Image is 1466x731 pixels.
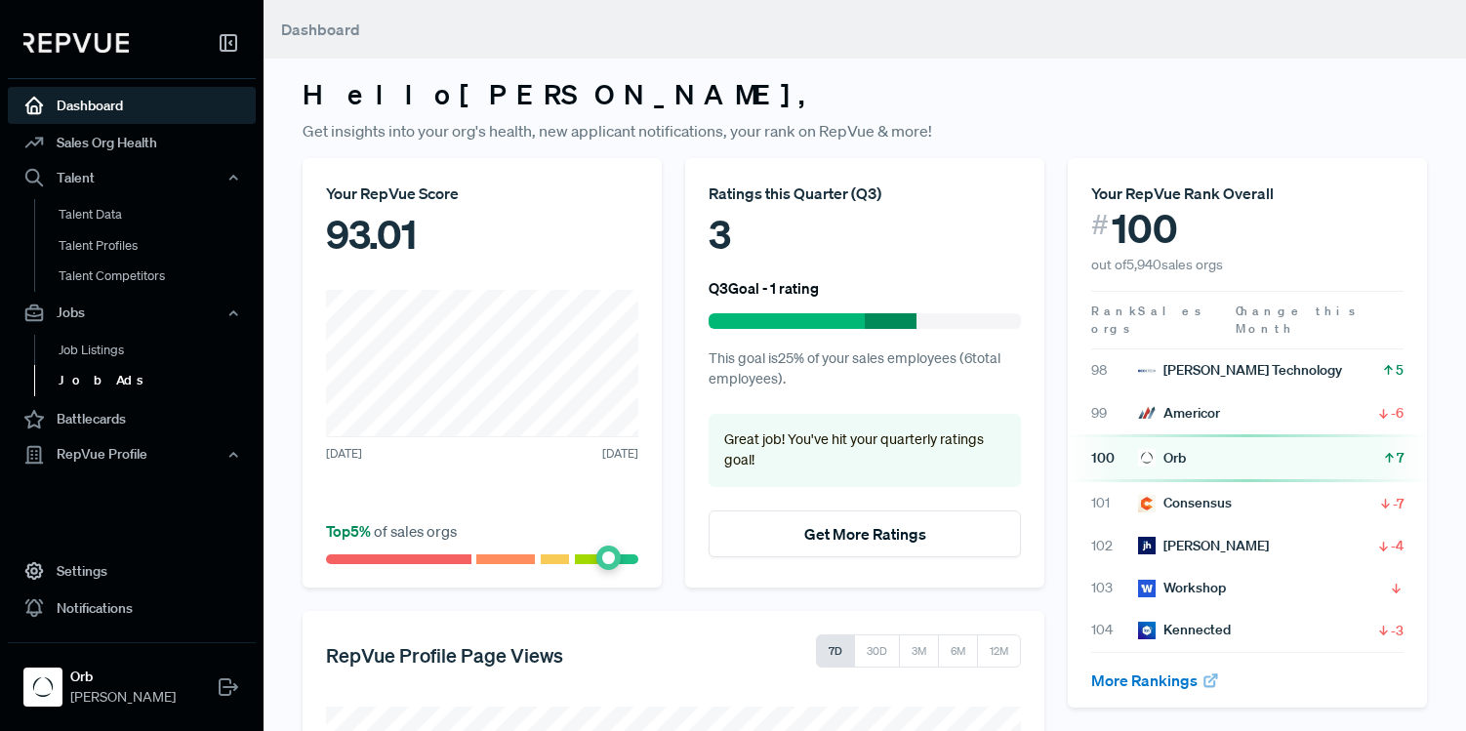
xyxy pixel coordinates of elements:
div: [PERSON_NAME] Technology [1138,360,1342,381]
img: Orb [27,671,59,703]
span: of sales orgs [326,521,457,541]
a: Sales Org Health [8,124,256,161]
a: More Rankings [1091,670,1220,690]
div: Workshop [1138,578,1226,598]
div: 93.01 [326,205,638,264]
button: 30D [854,634,900,668]
span: -4 [1391,536,1404,555]
a: Job Listings [34,335,282,366]
span: Rank [1091,303,1138,320]
button: 6M [938,634,978,668]
button: 3M [899,634,939,668]
button: RepVue Profile [8,438,256,471]
span: Sales orgs [1091,303,1204,337]
img: Kennected [1138,622,1156,639]
p: This goal is 25 % of your sales employees ( 6 total employees). [709,348,1021,390]
img: Jack Henry [1138,537,1156,554]
span: [PERSON_NAME] [70,687,176,708]
a: Talent Competitors [34,261,282,292]
h3: Hello [PERSON_NAME] , [303,78,1427,111]
a: Battlecards [8,401,256,438]
span: Dashboard [281,20,360,39]
span: 104 [1091,620,1138,640]
span: Your RepVue Rank Overall [1091,183,1274,203]
a: Notifications [8,589,256,627]
button: Talent [8,161,256,194]
img: Consensus [1138,495,1156,512]
div: Ratings this Quarter ( Q3 ) [709,182,1021,205]
button: 7D [816,634,855,668]
span: -6 [1391,403,1404,423]
span: -7 [1393,494,1404,513]
span: 102 [1091,536,1138,556]
img: Orb [1138,449,1156,467]
a: Dashboard [8,87,256,124]
button: 12M [977,634,1021,668]
p: Get insights into your org's health, new applicant notifications, your rank on RepVue & more! [303,119,1427,142]
div: Kennected [1138,620,1231,640]
img: Workshop [1138,580,1156,597]
span: 101 [1091,493,1138,513]
img: Americor [1138,404,1156,422]
div: Consensus [1138,493,1232,513]
div: Your RepVue Score [326,182,638,205]
span: 7 [1397,448,1404,467]
button: Get More Ratings [709,510,1021,557]
a: Job Ads [34,365,282,396]
a: Settings [8,552,256,589]
div: [PERSON_NAME] [1138,536,1269,556]
h5: RepVue Profile Page Views [326,643,563,667]
div: Americor [1138,403,1220,424]
img: RepVue [23,33,129,53]
span: Change this Month [1236,303,1359,337]
span: 99 [1091,403,1138,424]
span: [DATE] [602,445,638,463]
a: Talent Data [34,199,282,230]
span: out of 5,940 sales orgs [1091,256,1223,273]
span: 5 [1396,360,1404,380]
h6: Q3 Goal - 1 rating [709,279,819,297]
span: 100 [1091,448,1138,468]
span: Top 5 % [326,521,374,541]
a: OrbOrb[PERSON_NAME] [8,642,256,715]
span: 98 [1091,360,1138,381]
span: 100 [1112,205,1178,252]
span: 103 [1091,578,1138,598]
span: [DATE] [326,445,362,463]
p: Great job! You've hit your quarterly ratings goal! [724,429,1005,471]
img: Beck Technology [1138,362,1156,380]
strong: Orb [70,667,176,687]
div: Orb [1138,448,1186,468]
a: Talent Profiles [34,230,282,262]
button: Jobs [8,297,256,330]
div: 3 [709,205,1021,264]
span: -3 [1391,621,1404,640]
span: # [1091,205,1109,245]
